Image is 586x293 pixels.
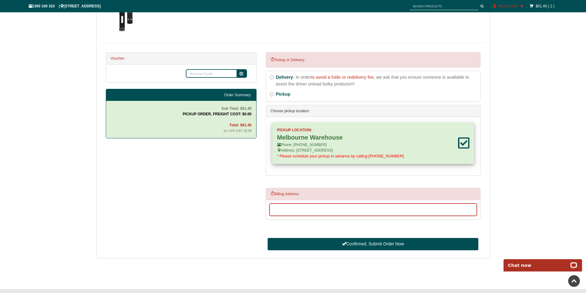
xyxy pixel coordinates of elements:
[111,56,125,61] strong: Voucher:
[311,75,374,80] span: to avoid a futile or redelivery fee
[277,148,333,152] span: Address
[410,2,478,10] input: SEARCH PRODUCTS
[271,192,300,196] span: Billing Address:
[224,93,252,97] strong: Order Summary:
[276,75,469,86] strong: - In order , we ask that you ensure someone is available to assist the driver unload bulky produc...
[270,92,274,96] input: Pickup
[186,69,237,78] input: Voucher Code:
[500,252,586,271] iframe: LiveChat chat widget
[277,134,343,141] b: Name
[276,75,293,80] strong: Delivery
[498,4,517,8] span: My Account
[229,123,252,127] span: Total: $61.40
[276,92,290,97] span: Pickup
[271,58,305,62] span: Pickup or Delivery:
[29,4,101,8] span: 1300 100 310 | [STREET_ADDRESS]
[224,129,252,133] span: Inc 10% GST: $5.58
[277,128,312,132] b: PICKUP LOCATION:
[266,105,480,117] div: Choose pickup location:
[111,106,252,133] div: Sub Total: $61.40
[268,238,478,250] button: Confirmed, Submit Order Now
[183,112,252,133] strong: PICKUP ORDER, FREIGHT COST: $0.00
[270,75,274,79] input: Delivery- In orderto avoid a futile or redelivery fee, we ask that you ensure someone is availabl...
[277,154,404,158] span: * Please schedule your pickup in advance by calling [PHONE_NUMBER]
[277,143,327,147] span: Phone
[536,4,554,8] a: $61.40 ( 2 )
